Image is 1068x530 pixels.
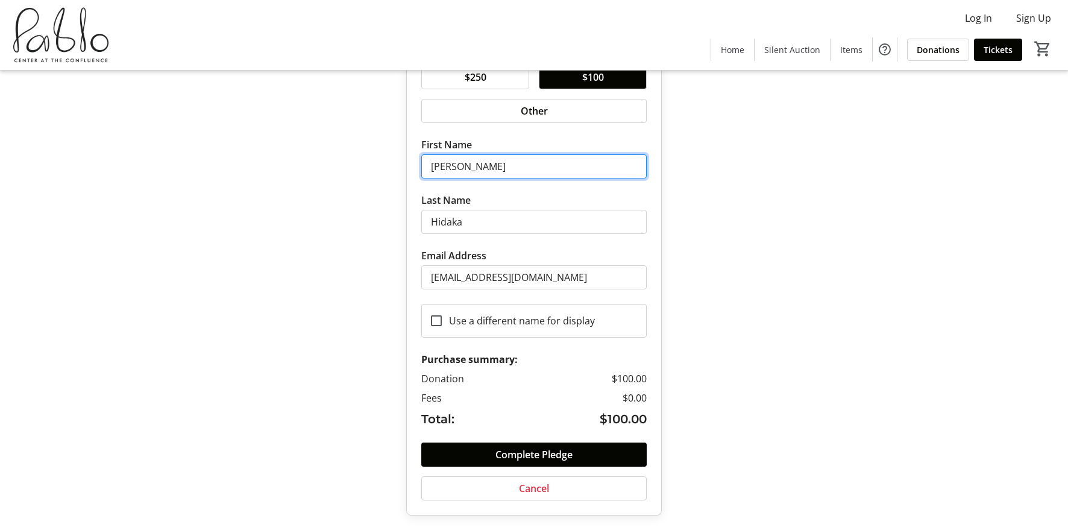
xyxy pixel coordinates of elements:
[421,193,471,207] label: Last Name
[764,43,820,56] span: Silent Auction
[457,70,494,84] span: $250
[421,248,486,263] label: Email Address
[442,314,595,328] label: Use a different name for display
[907,39,969,61] a: Donations
[1007,8,1061,28] button: Sign Up
[974,39,1022,61] a: Tickets
[623,391,647,405] span: $0.00
[421,210,647,234] input: Last Name
[421,476,647,500] button: Cancel
[955,8,1002,28] button: Log In
[917,43,960,56] span: Donations
[421,405,529,428] td: Total:
[529,371,647,386] td: $100.00
[711,39,754,61] a: Home
[984,43,1013,56] span: Tickets
[421,443,647,467] button: Complete Pledge
[495,447,573,462] span: Complete Pledge
[1016,11,1051,25] span: Sign Up
[421,386,529,405] td: Fees
[965,11,992,25] span: Log In
[600,410,647,428] span: $100.00
[421,137,472,152] label: First Name
[840,43,862,56] span: Items
[831,39,872,61] a: Items
[421,265,647,289] input: Email address
[421,371,529,386] td: Donation
[755,39,830,61] a: Silent Auction
[575,70,611,84] span: $100
[721,43,744,56] span: Home
[421,352,647,367] div: Purchase summary:
[514,104,555,118] span: Other
[7,5,115,65] img: Pablo Center's Logo
[421,154,647,178] input: First Name
[519,481,549,496] span: Cancel
[1032,38,1054,60] button: Cart
[873,37,897,62] button: Help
